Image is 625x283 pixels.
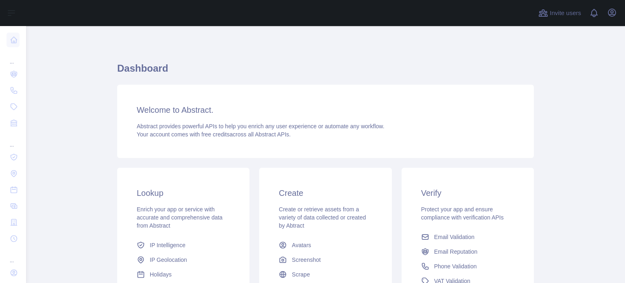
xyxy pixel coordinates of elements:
span: Holidays [150,270,172,279]
a: IP Geolocation [133,252,233,267]
h3: Create [279,187,372,199]
h1: Dashboard [117,62,534,81]
a: Phone Validation [418,259,518,274]
div: ... [7,248,20,264]
a: Holidays [133,267,233,282]
div: ... [7,49,20,65]
span: Scrape [292,270,310,279]
span: Invite users [550,9,581,18]
a: Avatars [275,238,375,252]
a: Email Reputation [418,244,518,259]
h3: Welcome to Abstract. [137,104,514,116]
span: Your account comes with across all Abstract APIs. [137,131,291,138]
button: Invite users [537,7,583,20]
span: Screenshot [292,256,321,264]
span: free credits [201,131,229,138]
span: Email Reputation [434,248,478,256]
a: IP Intelligence [133,238,233,252]
span: Avatars [292,241,311,249]
span: Phone Validation [434,262,477,270]
span: IP Intelligence [150,241,186,249]
h3: Lookup [137,187,230,199]
h3: Verify [421,187,514,199]
span: Email Validation [434,233,474,241]
span: IP Geolocation [150,256,187,264]
span: Create or retrieve assets from a variety of data collected or created by Abtract [279,206,366,229]
a: Email Validation [418,230,518,244]
span: Abstract provides powerful APIs to help you enrich any user experience or automate any workflow. [137,123,385,129]
span: Enrich your app or service with accurate and comprehensive data from Abstract [137,206,223,229]
a: Screenshot [275,252,375,267]
a: Scrape [275,267,375,282]
div: ... [7,132,20,148]
span: Protect your app and ensure compliance with verification APIs [421,206,504,221]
